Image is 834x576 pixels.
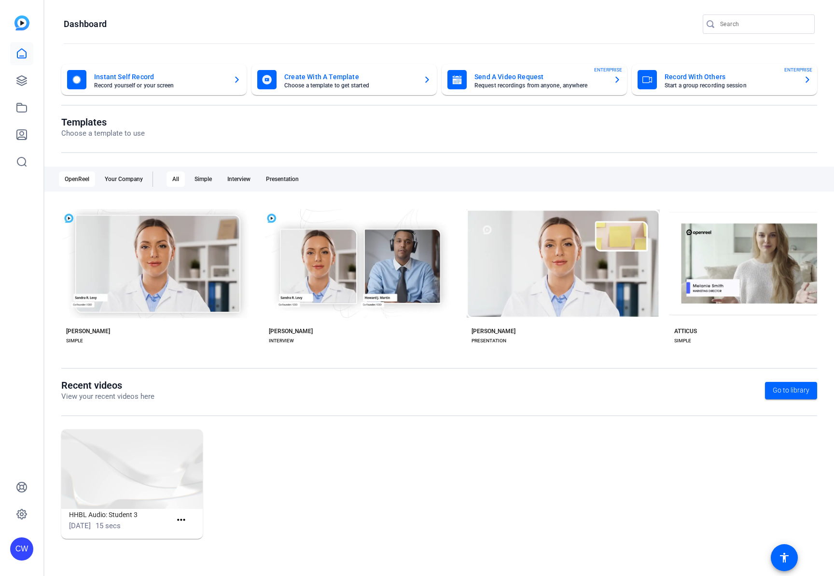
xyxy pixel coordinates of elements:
input: Search [720,18,807,30]
span: [DATE] [69,521,91,530]
img: HHBL Audio: Student 3 [61,429,203,509]
span: ENTERPRISE [784,66,812,73]
mat-card-subtitle: Start a group recording session [665,83,796,88]
h1: HHBL Audio: Student 3 [69,509,171,520]
div: [PERSON_NAME] [66,327,110,335]
button: Record With OthersStart a group recording sessionENTERPRISE [632,64,817,95]
div: Your Company [99,171,149,187]
mat-card-subtitle: Request recordings from anyone, anywhere [474,83,606,88]
span: 15 secs [96,521,121,530]
mat-card-title: Instant Self Record [94,71,225,83]
mat-icon: accessibility [778,552,790,563]
mat-card-title: Record With Others [665,71,796,83]
span: ENTERPRISE [594,66,622,73]
mat-icon: more_horiz [175,514,187,526]
div: All [167,171,185,187]
mat-card-subtitle: Record yourself or your screen [94,83,225,88]
img: blue-gradient.svg [14,15,29,30]
button: Instant Self RecordRecord yourself or your screen [61,64,247,95]
div: [PERSON_NAME] [472,327,515,335]
mat-card-subtitle: Choose a template to get started [284,83,416,88]
span: Go to library [773,385,809,395]
div: SIMPLE [674,337,691,345]
div: SIMPLE [66,337,83,345]
p: View your recent videos here [61,391,154,402]
h1: Recent videos [61,379,154,391]
p: Choose a template to use [61,128,145,139]
mat-card-title: Create With A Template [284,71,416,83]
div: INTERVIEW [269,337,294,345]
div: Interview [222,171,256,187]
button: Send A Video RequestRequest recordings from anyone, anywhereENTERPRISE [442,64,627,95]
div: Simple [189,171,218,187]
div: CW [10,537,33,561]
button: Create With A TemplateChoose a template to get started [251,64,437,95]
div: Presentation [260,171,305,187]
div: [PERSON_NAME] [269,327,313,335]
div: PRESENTATION [472,337,506,345]
mat-card-title: Send A Video Request [474,71,606,83]
div: OpenReel [59,171,95,187]
div: ATTICUS [674,327,697,335]
a: Go to library [765,382,817,399]
h1: Templates [61,116,145,128]
h1: Dashboard [64,18,107,30]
